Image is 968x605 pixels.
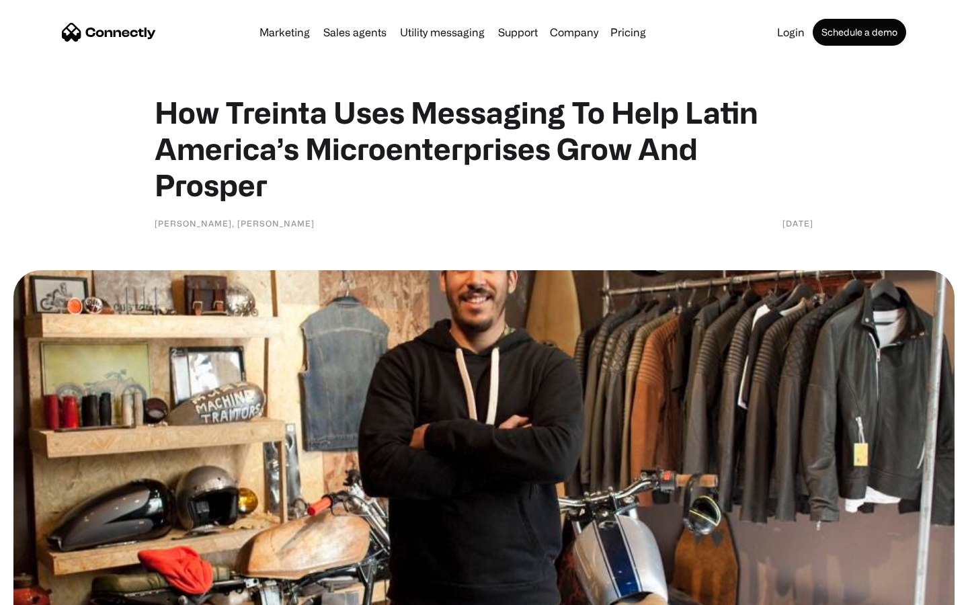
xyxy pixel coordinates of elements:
div: Company [550,23,598,42]
a: Support [493,27,543,38]
a: Schedule a demo [813,19,906,46]
a: Pricing [605,27,651,38]
a: Login [772,27,810,38]
aside: Language selected: English [13,581,81,600]
div: [DATE] [782,216,813,230]
h1: How Treinta Uses Messaging To Help Latin America’s Microenterprises Grow And Prosper [155,94,813,203]
a: Marketing [254,27,315,38]
div: [PERSON_NAME], [PERSON_NAME] [155,216,315,230]
ul: Language list [27,581,81,600]
a: Utility messaging [395,27,490,38]
a: Sales agents [318,27,392,38]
